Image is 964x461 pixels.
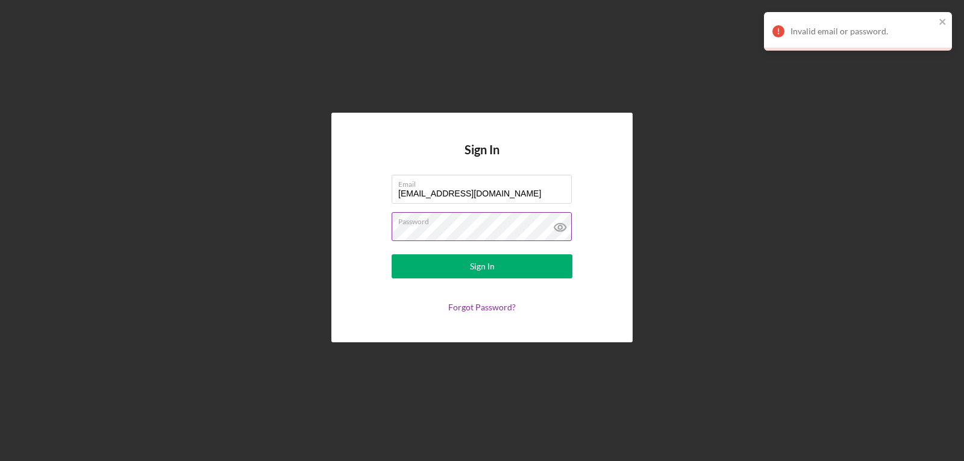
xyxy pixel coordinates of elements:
button: close [939,17,947,28]
div: Invalid email or password. [790,27,935,36]
a: Forgot Password? [448,302,516,312]
label: Email [398,175,572,189]
label: Password [398,213,572,226]
h4: Sign In [465,143,499,175]
div: Sign In [470,254,495,278]
button: Sign In [392,254,572,278]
